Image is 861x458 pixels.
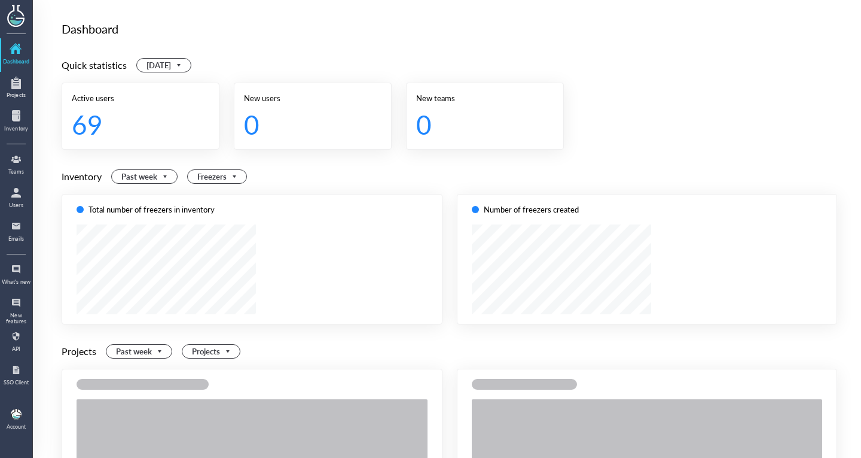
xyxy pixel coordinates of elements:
[1,313,31,325] div: New features
[72,108,200,139] div: 69
[1,107,31,138] a: Inventory
[62,169,102,184] div: Inventory
[1,293,31,324] a: New features
[1,327,31,358] a: API
[1,169,31,175] div: Teams
[1,92,31,98] div: Projects
[244,93,381,104] div: New users
[1,360,31,392] a: SSO Client
[11,409,22,420] img: b9474ba4-a536-45cc-a50d-c6e2543a7ac2.jpeg
[1,126,31,132] div: Inventory
[62,344,96,359] div: Projects
[1,150,31,181] a: Teams
[62,57,127,73] div: Quick statistics
[1,183,31,214] a: Users
[197,170,239,183] span: Freezers
[88,204,215,215] div: Total number of freezers in inventory
[192,345,233,358] span: Projects
[1,73,31,104] a: Projects
[2,1,30,29] img: genemod logo
[1,236,31,242] div: Emails
[416,108,544,139] div: 0
[1,260,31,291] a: What's new
[146,59,184,72] span: Today
[484,204,579,215] div: Number of freezers created
[121,170,170,183] span: Past week
[1,380,31,386] div: SSO Client
[7,424,26,430] div: Account
[1,202,31,208] div: Users
[72,93,209,104] div: Active users
[416,93,554,104] div: New teams
[116,345,164,358] span: Past week
[1,59,31,65] div: Dashboard
[244,108,372,139] div: 0
[62,19,837,38] div: Dashboard
[1,40,31,71] a: Dashboard
[1,279,31,285] div: What's new
[1,217,31,248] a: Emails
[1,346,31,352] div: API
